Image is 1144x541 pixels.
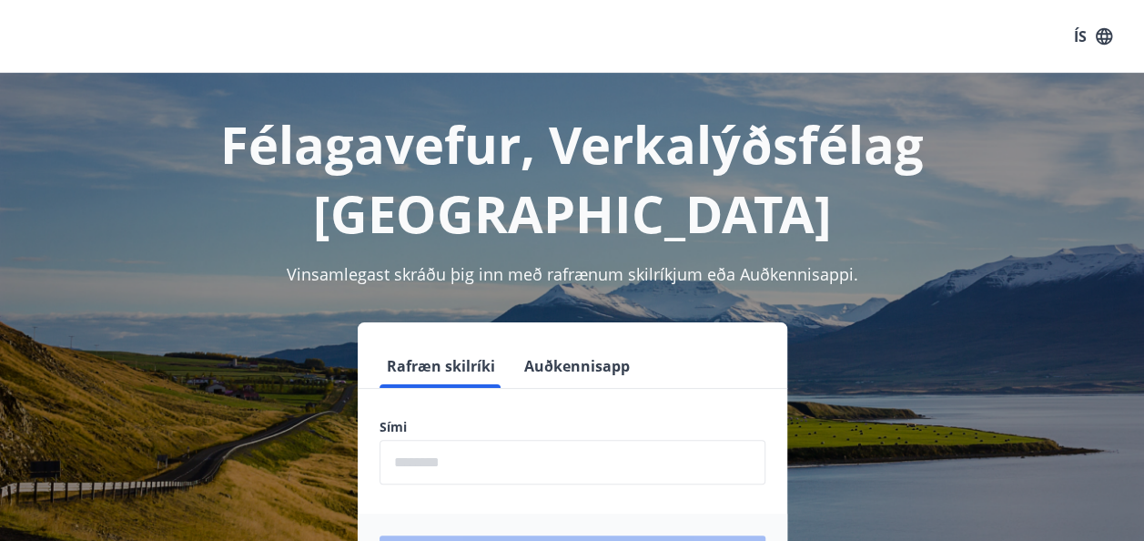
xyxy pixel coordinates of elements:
[1064,20,1122,53] button: ÍS
[287,263,858,285] span: Vinsamlegast skráðu þig inn með rafrænum skilríkjum eða Auðkennisappi.
[517,344,637,388] button: Auðkennisapp
[380,344,502,388] button: Rafræn skilríki
[22,109,1122,248] h1: Félagavefur, Verkalýðsfélag [GEOGRAPHIC_DATA]
[380,418,765,436] label: Sími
